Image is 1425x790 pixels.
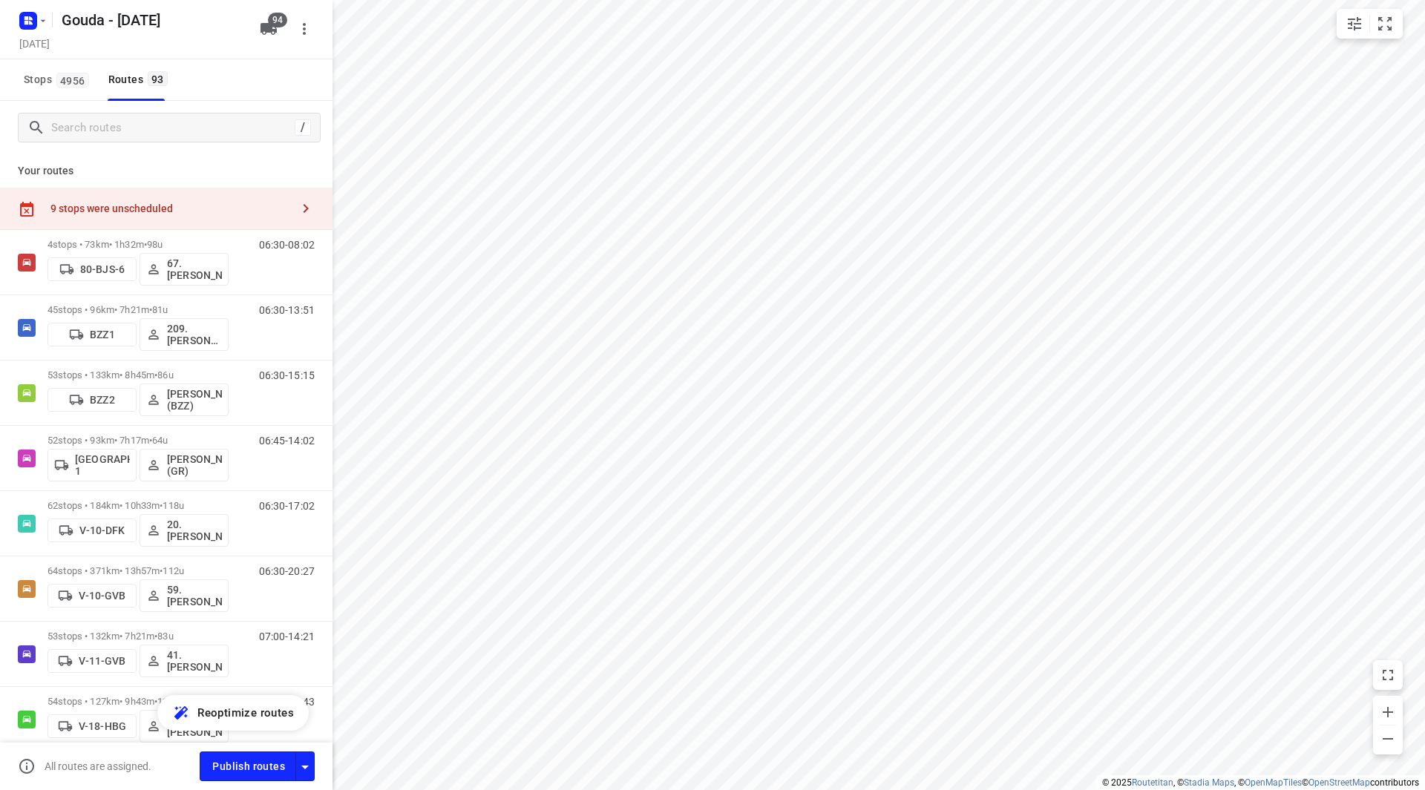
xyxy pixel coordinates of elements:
[47,435,229,446] p: 52 stops • 93km • 7h17m
[149,304,152,315] span: •
[90,329,115,340] p: BZZ1
[157,695,309,731] button: Reoptimize routes
[1245,777,1302,788] a: OpenMapTiles
[152,435,168,446] span: 64u
[212,757,285,776] span: Publish routes
[140,579,229,612] button: 59.[PERSON_NAME]
[140,318,229,351] button: 209.[PERSON_NAME] (BZZ)
[1184,777,1234,788] a: Stadia Maps
[167,519,222,542] p: 20.[PERSON_NAME]
[140,384,229,416] button: [PERSON_NAME] (BZZ)
[47,304,229,315] p: 45 stops • 96km • 7h21m
[1340,9,1369,39] button: Map settings
[154,369,157,381] span: •
[1132,777,1173,788] a: Routetitan
[47,369,229,381] p: 53 stops • 133km • 8h45m
[254,14,284,44] button: 94
[45,760,151,772] p: All routes are assigned.
[157,696,179,707] span: 113u
[79,655,125,667] p: V-11-GVB
[163,565,184,576] span: 112u
[80,263,125,275] p: 80-BJS-6
[1370,9,1400,39] button: Fit zoom
[140,710,229,743] button: 42.[PERSON_NAME]
[197,703,294,722] span: Reoptimize routes
[167,584,222,608] p: 59.[PERSON_NAME]
[147,239,163,250] span: 98u
[154,631,157,642] span: •
[259,435,315,447] p: 06:45-14:02
[108,70,172,89] div: Routes
[200,751,296,780] button: Publish routes
[50,203,291,214] div: 9 stops were unscheduled
[18,163,315,179] p: Your routes
[75,453,130,477] p: [GEOGRAPHIC_DATA] 1
[140,645,229,677] button: 41.[PERSON_NAME]
[47,323,137,346] button: BZZ1
[47,584,137,608] button: V-10-GVB
[259,500,315,512] p: 06:30-17:02
[1337,9,1403,39] div: small contained button group
[268,13,287,27] span: 94
[79,590,125,602] p: V-10-GVB
[47,519,137,542] button: V-10-DFK
[167,388,222,412] p: [PERSON_NAME] (BZZ)
[259,369,315,381] p: 06:30-15:15
[79,524,125,536] p: V-10-DFK
[90,394,115,406] p: BZZ2
[47,239,229,250] p: 4 stops • 73km • 1h32m
[47,649,137,673] button: V-11-GVB
[56,73,89,88] span: 4956
[56,8,248,32] h5: Rename
[259,304,315,316] p: 06:30-13:51
[167,323,222,346] p: 209.[PERSON_NAME] (BZZ)
[259,565,315,577] p: 06:30-20:27
[144,239,147,250] span: •
[295,119,311,136] div: /
[79,720,126,732] p: V-18-HBG
[47,565,229,576] p: 64 stops • 371km • 13h57m
[167,257,222,281] p: 67. [PERSON_NAME]
[296,757,314,775] div: Driver app settings
[47,714,137,738] button: V-18-HBG
[140,253,229,286] button: 67. [PERSON_NAME]
[140,514,229,547] button: 20.[PERSON_NAME]
[154,696,157,707] span: •
[152,304,168,315] span: 81u
[24,70,94,89] span: Stops
[47,257,137,281] button: 80-BJS-6
[47,449,137,481] button: [GEOGRAPHIC_DATA] 1
[259,631,315,642] p: 07:00-14:21
[51,116,295,139] input: Search routes
[47,696,229,707] p: 54 stops • 127km • 9h43m
[160,565,163,576] span: •
[140,449,229,481] button: [PERSON_NAME] (GR)
[157,369,173,381] span: 86u
[47,388,137,412] button: BZZ2
[1102,777,1419,788] li: © 2025 , © , © © contributors
[157,631,173,642] span: 83u
[160,500,163,511] span: •
[163,500,184,511] span: 118u
[167,649,222,673] p: 41.[PERSON_NAME]
[47,500,229,511] p: 62 stops • 184km • 10h33m
[289,14,319,44] button: More
[148,71,168,86] span: 93
[13,35,56,52] h5: Project date
[167,453,222,477] p: [PERSON_NAME] (GR)
[149,435,152,446] span: •
[47,631,229,642] p: 53 stops • 132km • 7h21m
[1308,777,1370,788] a: OpenStreetMap
[259,239,315,251] p: 06:30-08:02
